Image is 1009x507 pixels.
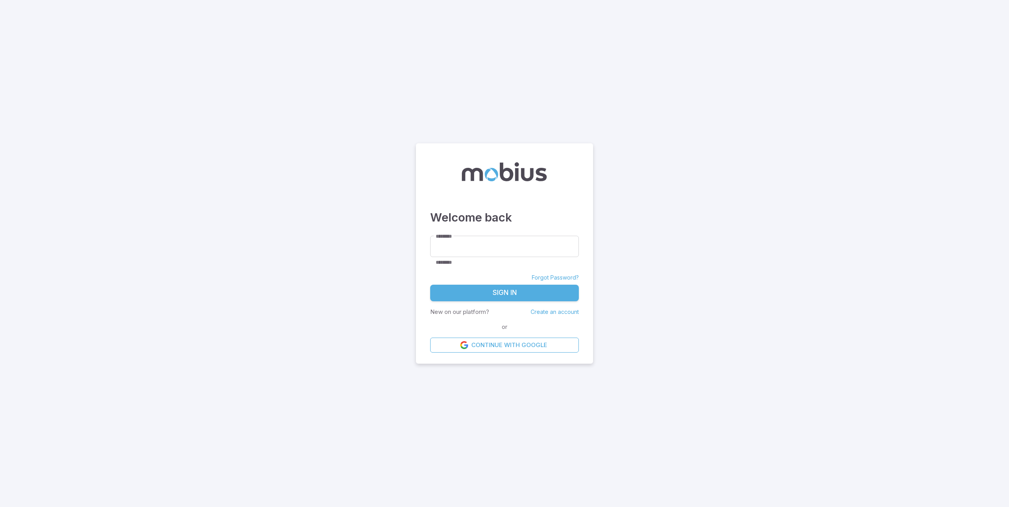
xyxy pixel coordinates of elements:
[430,308,489,316] p: New on our platform?
[531,308,579,315] a: Create an account
[500,323,509,331] span: or
[430,338,579,353] a: Continue with Google
[532,274,579,282] a: Forgot Password?
[430,209,579,226] h3: Welcome back
[430,285,579,301] button: Sign In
